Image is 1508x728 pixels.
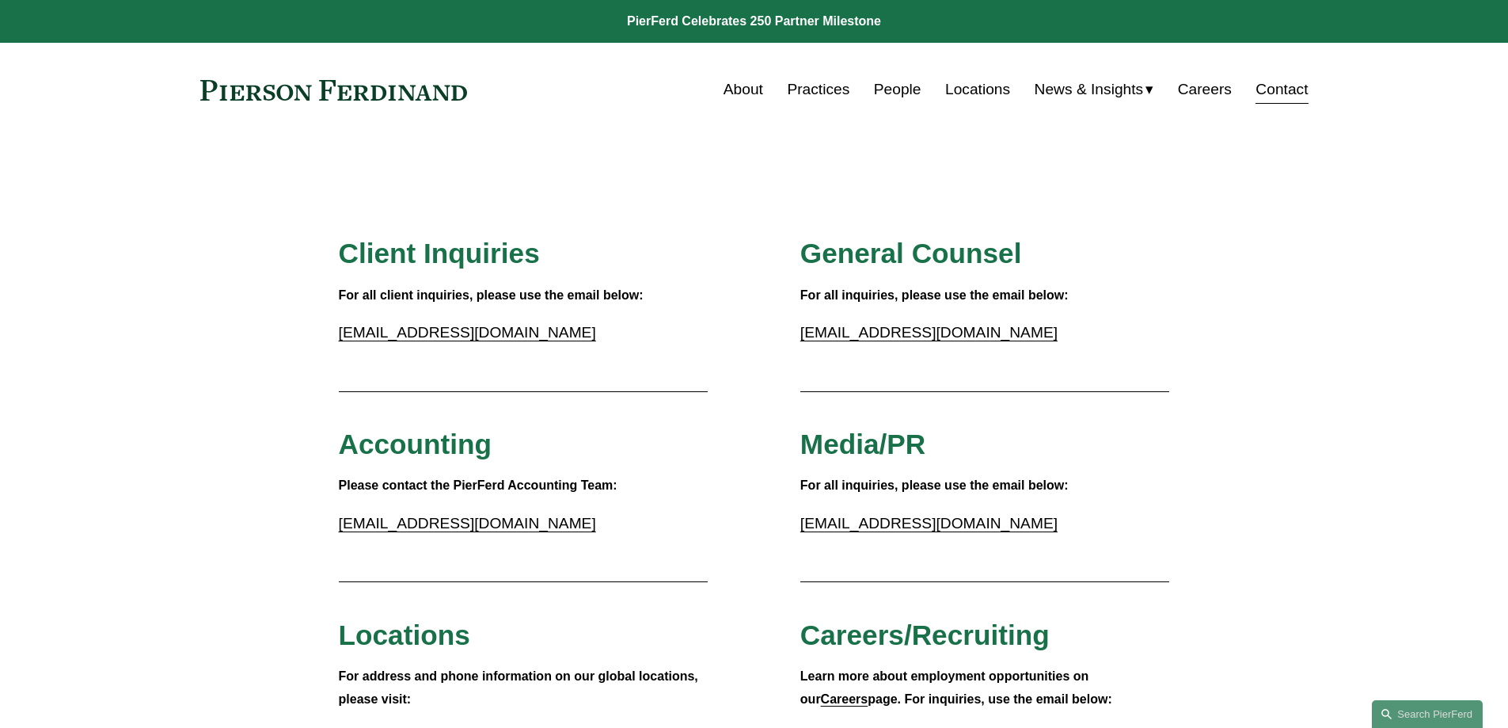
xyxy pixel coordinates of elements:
a: folder dropdown [1035,74,1154,105]
a: People [874,74,921,105]
span: Accounting [339,429,492,459]
strong: For all inquiries, please use the email below: [800,478,1069,492]
a: Careers [1178,74,1232,105]
a: Contact [1255,74,1308,105]
a: [EMAIL_ADDRESS][DOMAIN_NAME] [800,324,1058,341]
strong: page. For inquiries, use the email below: [868,692,1112,706]
strong: For all inquiries, please use the email below: [800,288,1069,302]
a: Search this site [1372,700,1483,728]
span: General Counsel [800,238,1022,269]
strong: For all client inquiries, please use the email below: [339,288,644,302]
a: [EMAIL_ADDRESS][DOMAIN_NAME] [339,515,596,532]
a: Careers [821,692,868,706]
a: [EMAIL_ADDRESS][DOMAIN_NAME] [800,515,1058,532]
a: About [724,74,763,105]
span: Locations [339,619,470,650]
a: [EMAIL_ADDRESS][DOMAIN_NAME] [339,324,596,341]
strong: For address and phone information on our global locations, please visit: [339,669,702,706]
span: Careers/Recruiting [800,619,1050,650]
a: Practices [787,74,849,105]
strong: Learn more about employment opportunities on our [800,669,1092,706]
span: Media/PR [800,429,925,459]
span: Client Inquiries [339,238,540,269]
strong: Please contact the PierFerd Accounting Team: [339,478,617,492]
a: Locations [945,74,1010,105]
span: News & Insights [1035,76,1144,104]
